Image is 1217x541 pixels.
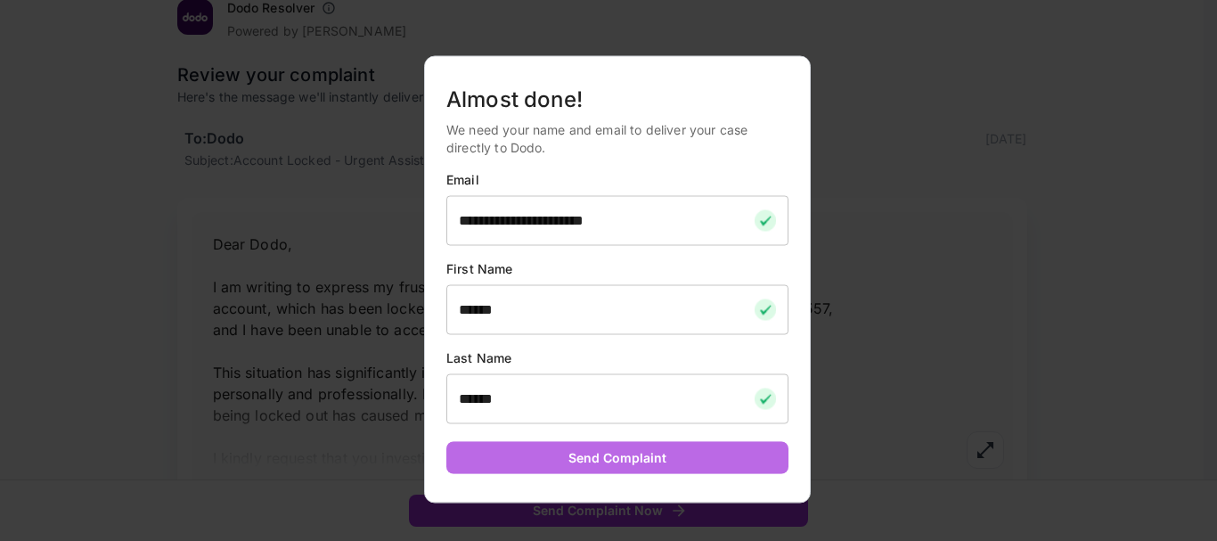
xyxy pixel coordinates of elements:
[446,85,788,113] h5: Almost done!
[446,259,788,277] p: First Name
[755,209,776,231] img: checkmark
[446,120,788,156] p: We need your name and email to deliver your case directly to Dodo.
[446,348,788,366] p: Last Name
[755,299,776,320] img: checkmark
[446,441,788,474] button: Send Complaint
[755,388,776,409] img: checkmark
[446,170,788,188] p: Email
